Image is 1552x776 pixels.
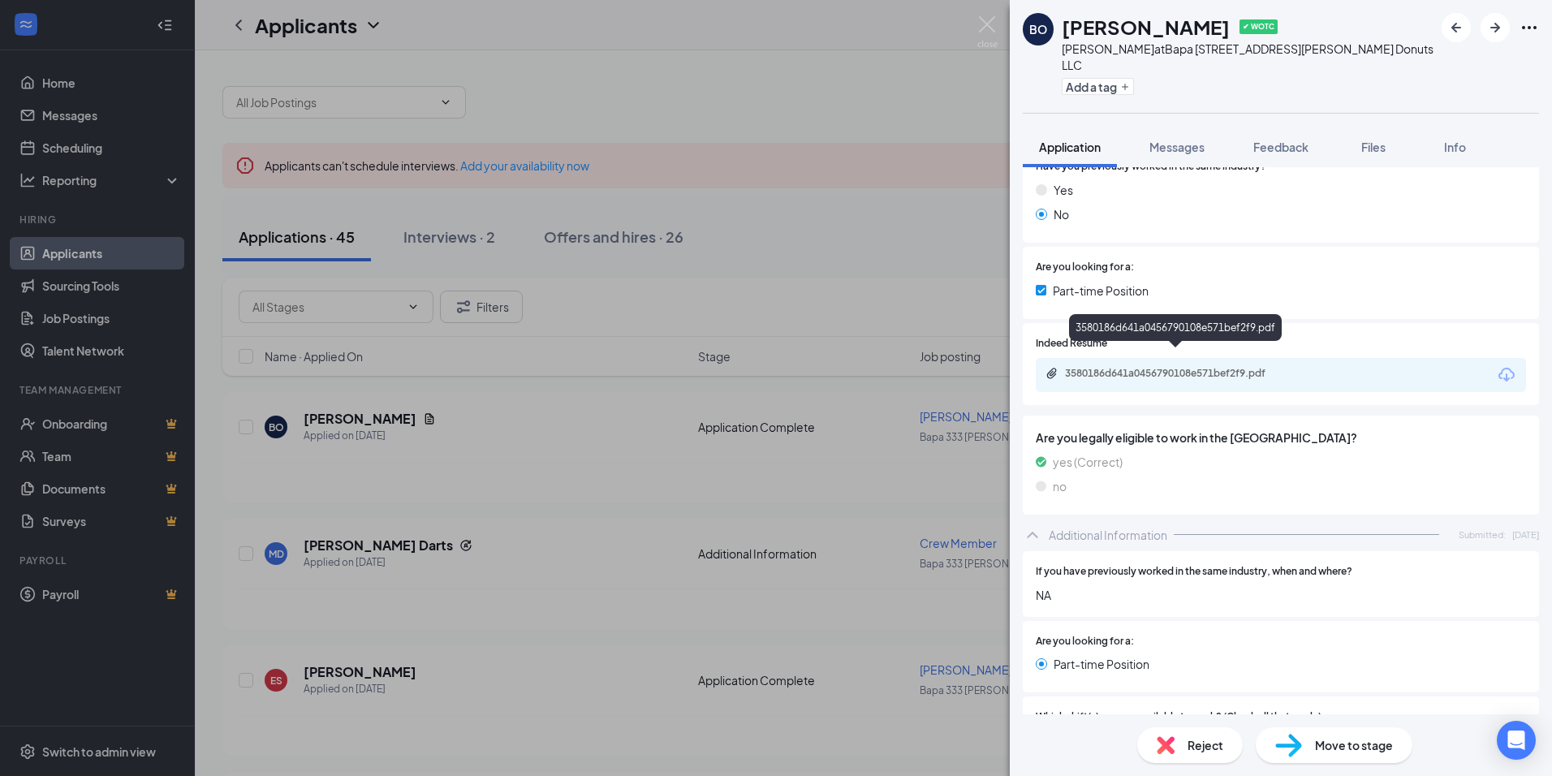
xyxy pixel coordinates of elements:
[1049,527,1167,543] div: Additional Information
[1036,634,1134,649] span: Are you looking for a:
[1446,18,1466,37] svg: ArrowLeftNew
[1485,18,1505,37] svg: ArrowRight
[1065,367,1292,380] div: 3580186d641a0456790108e571bef2f9.pdf
[1239,19,1278,34] span: ✔ WOTC
[1481,13,1510,42] button: ArrowRight
[1054,205,1069,223] span: No
[1253,140,1308,154] span: Feedback
[1497,721,1536,760] div: Open Intercom Messenger
[1036,260,1134,275] span: Are you looking for a:
[1036,429,1526,446] span: Are you legally eligible to work in the [GEOGRAPHIC_DATA]?
[1053,282,1149,300] span: Part-time Position
[1053,453,1123,471] span: yes (Correct)
[1054,181,1073,199] span: Yes
[1069,314,1282,341] div: 3580186d641a0456790108e571bef2f9.pdf
[1062,41,1433,73] div: [PERSON_NAME] at Bapa [STREET_ADDRESS][PERSON_NAME] Donuts LLC
[1036,159,1266,175] span: Have you previously worked in the same industry?
[1315,736,1393,754] span: Move to stage
[1036,709,1321,725] span: Which shift(s) are you available to work? (Check all that apply)
[1497,365,1516,385] svg: Download
[1053,477,1067,495] span: no
[1023,525,1042,545] svg: ChevronUp
[1036,564,1352,580] span: If you have previously worked in the same industry, when and where?
[1045,367,1058,380] svg: Paperclip
[1039,140,1101,154] span: Application
[1512,528,1539,541] span: [DATE]
[1459,528,1506,541] span: Submitted:
[1029,21,1047,37] div: BO
[1120,82,1130,92] svg: Plus
[1062,13,1230,41] h1: [PERSON_NAME]
[1442,13,1471,42] button: ArrowLeftNew
[1045,367,1308,382] a: Paperclip3580186d641a0456790108e571bef2f9.pdf
[1361,140,1386,154] span: Files
[1036,336,1107,351] span: Indeed Resume
[1444,140,1466,154] span: Info
[1036,586,1526,604] span: NA
[1149,140,1205,154] span: Messages
[1520,18,1539,37] svg: Ellipses
[1188,736,1223,754] span: Reject
[1054,655,1149,673] span: Part-time Position
[1062,78,1134,95] button: PlusAdd a tag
